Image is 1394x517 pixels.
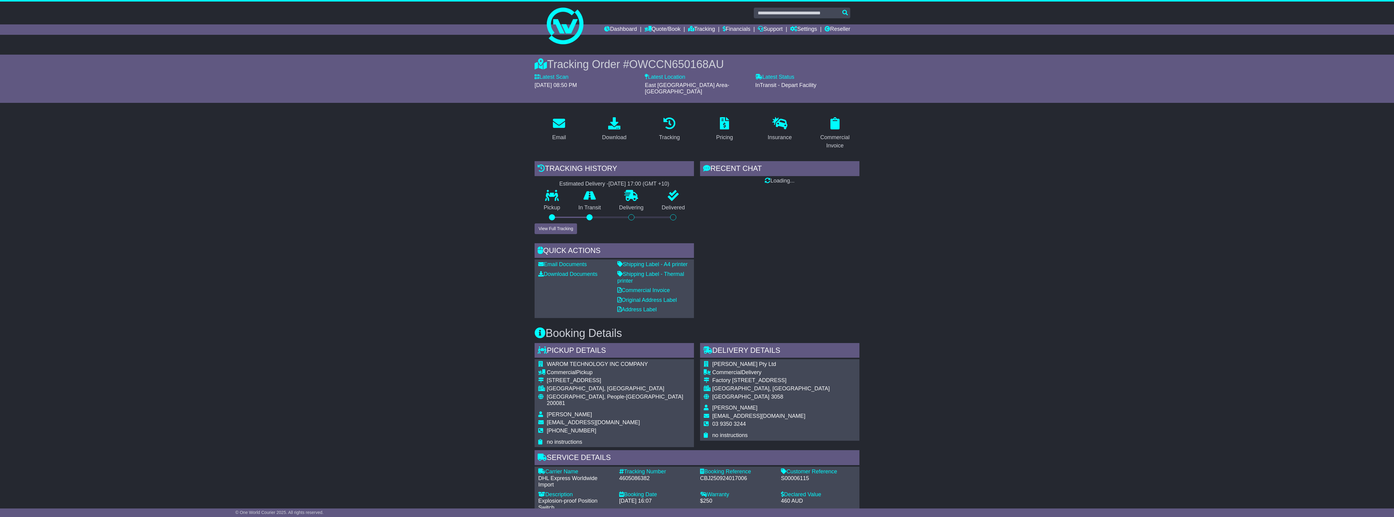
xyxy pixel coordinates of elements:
[700,178,859,184] div: Loading...
[810,115,859,152] a: Commercial Invoice
[655,115,684,144] a: Tracking
[535,181,694,187] div: Estimated Delivery -
[814,133,855,150] div: Commercial Invoice
[619,491,694,498] div: Booking Date
[712,413,805,419] span: [EMAIL_ADDRESS][DOMAIN_NAME]
[535,74,568,81] label: Latest Scan
[617,287,670,293] a: Commercial Invoice
[644,24,681,35] a: Quote/Book
[547,369,690,376] div: Pickup
[712,369,830,376] div: Delivery
[758,24,782,35] a: Support
[535,327,859,339] h3: Booking Details
[771,394,783,400] span: 3058
[535,223,577,234] button: View Full Tracking
[617,261,688,267] a: Shipping Label - A4 printer
[723,24,750,35] a: Financials
[825,24,850,35] a: Reseller
[598,115,630,144] a: Download
[538,468,613,475] div: Carrier Name
[700,468,775,475] div: Booking Reference
[547,400,565,406] span: 200081
[653,204,694,211] p: Delivered
[538,491,613,498] div: Description
[712,385,830,392] div: [GEOGRAPHIC_DATA], [GEOGRAPHIC_DATA]
[764,115,796,144] a: Insurance
[547,411,592,418] span: [PERSON_NAME]
[535,82,577,88] span: [DATE] 08:50 PM
[547,394,683,400] span: [GEOGRAPHIC_DATA], People-[GEOGRAPHIC_DATA]
[602,133,626,142] div: Download
[535,343,694,360] div: Pickup Details
[712,421,746,427] span: 03 9350 3244
[700,498,775,504] div: $250
[535,243,694,260] div: Quick Actions
[538,271,597,277] a: Download Documents
[700,161,859,178] div: RECENT CHAT
[712,115,737,144] a: Pricing
[781,491,856,498] div: Declared Value
[608,181,669,187] div: [DATE] 17:00 (GMT +10)
[547,361,648,367] span: WAROM TECHNOLOGY INC COMPANY
[547,385,690,392] div: [GEOGRAPHIC_DATA], [GEOGRAPHIC_DATA]
[645,74,685,81] label: Latest Location
[547,428,596,434] span: [PHONE_NUMBER]
[538,475,613,488] div: DHL Express Worldwide Import
[619,498,694,504] div: [DATE] 16:07
[617,271,684,284] a: Shipping Label - Thermal printer
[547,377,690,384] div: [STREET_ADDRESS]
[569,204,610,211] p: In Transit
[700,475,775,482] div: CBJ250924017006
[604,24,637,35] a: Dashboard
[619,475,694,482] div: 4605086382
[535,204,569,211] p: Pickup
[617,306,657,313] a: Address Label
[755,74,794,81] label: Latest Status
[235,510,324,515] span: © One World Courier 2025. All rights reserved.
[790,24,817,35] a: Settings
[781,498,856,504] div: 460 AUD
[617,297,677,303] a: Original Address Label
[547,419,640,425] span: [EMAIL_ADDRESS][DOMAIN_NAME]
[538,261,587,267] a: Email Documents
[716,133,733,142] div: Pricing
[535,58,859,71] div: Tracking Order #
[712,361,776,367] span: [PERSON_NAME] Pty Ltd
[688,24,715,35] a: Tracking
[538,498,613,511] div: Explosion-proof Position Switch
[552,133,566,142] div: Email
[645,82,729,95] span: East [GEOGRAPHIC_DATA] Area-[GEOGRAPHIC_DATA]
[610,204,653,211] p: Delivering
[712,432,748,438] span: no instructions
[781,468,856,475] div: Customer Reference
[755,82,816,88] span: InTransit - Depart Facility
[535,161,694,178] div: Tracking history
[629,58,724,70] span: OWCCN650168AU
[712,369,742,375] span: Commercial
[700,491,775,498] div: Warranty
[659,133,680,142] div: Tracking
[700,343,859,360] div: Delivery Details
[768,133,792,142] div: Insurance
[619,468,694,475] div: Tracking Number
[547,439,582,445] span: no instructions
[535,450,859,467] div: Service Details
[548,115,570,144] a: Email
[547,369,576,375] span: Commercial
[712,405,757,411] span: [PERSON_NAME]
[712,394,769,400] span: [GEOGRAPHIC_DATA]
[712,377,830,384] div: Factory [STREET_ADDRESS]
[781,475,856,482] div: S00006115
